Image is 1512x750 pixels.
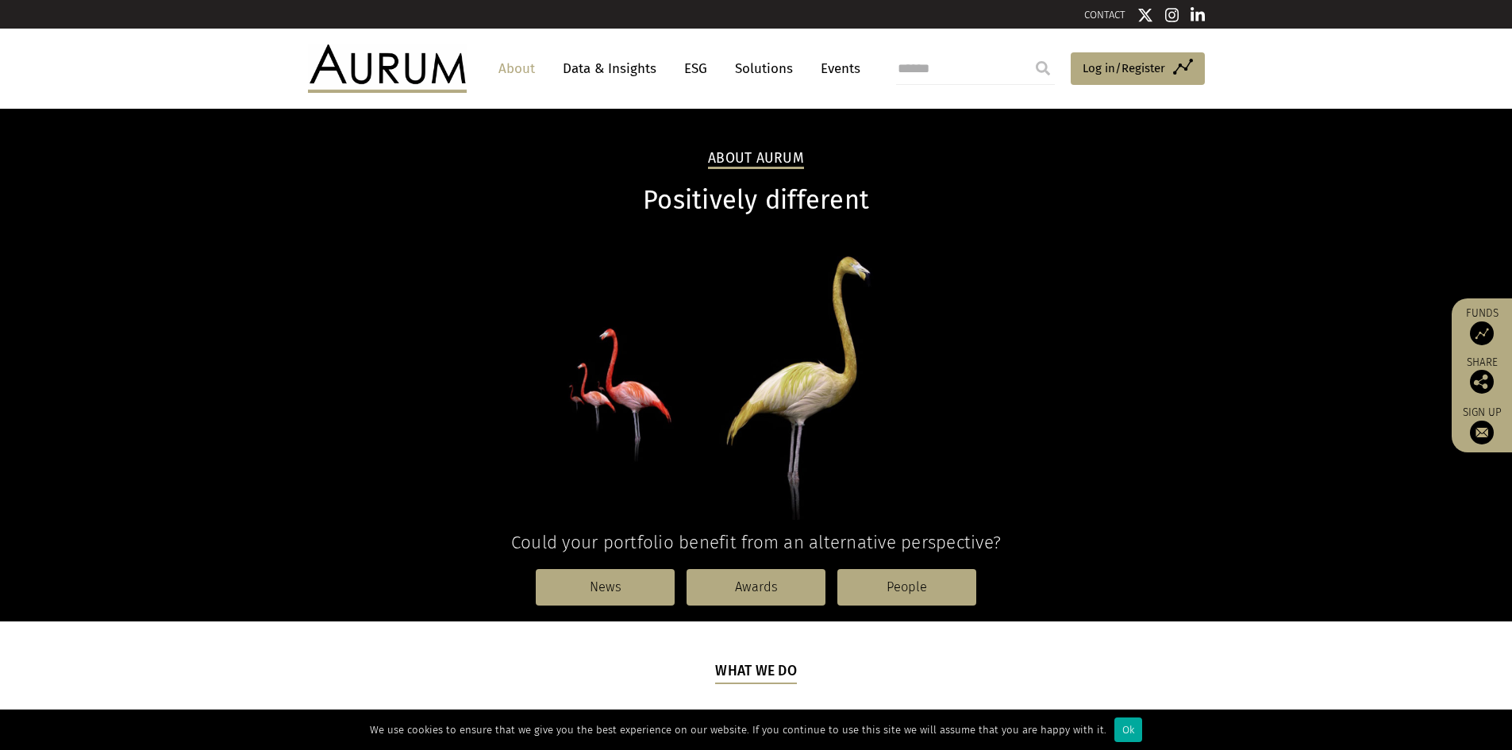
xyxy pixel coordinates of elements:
h5: What we do [715,661,797,683]
img: Access Funds [1470,321,1494,345]
a: Solutions [727,54,801,83]
a: News [536,569,675,606]
div: Share [1460,357,1504,394]
img: Share this post [1470,370,1494,394]
a: Data & Insights [555,54,664,83]
a: CONTACT [1084,9,1125,21]
input: Submit [1027,52,1059,84]
div: Ok [1114,717,1142,742]
a: Funds [1460,306,1504,345]
h2: About Aurum [708,150,804,169]
a: Log in/Register [1071,52,1205,86]
span: Log in/Register [1083,59,1165,78]
img: Twitter icon [1137,7,1153,23]
a: People [837,569,976,606]
img: Instagram icon [1165,7,1179,23]
a: ESG [676,54,715,83]
img: Sign up to our newsletter [1470,421,1494,444]
h4: Could your portfolio benefit from an alternative perspective? [308,532,1205,553]
a: Events [813,54,860,83]
a: About [491,54,543,83]
a: Awards [687,569,825,606]
img: Linkedin icon [1191,7,1205,23]
a: Sign up [1460,406,1504,444]
img: Aurum [308,44,467,92]
h1: Positively different [308,185,1205,216]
